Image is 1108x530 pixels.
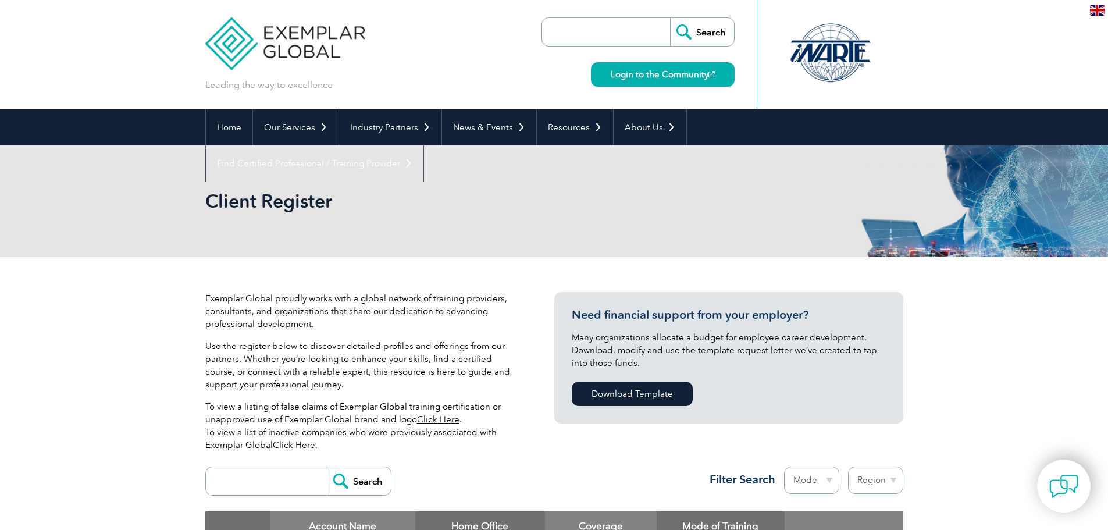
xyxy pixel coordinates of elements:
a: Our Services [253,109,339,145]
a: Login to the Community [591,62,735,87]
h3: Need financial support from your employer? [572,308,886,322]
h2: Client Register [205,192,694,211]
input: Search [327,467,391,495]
a: Click Here [417,414,459,425]
input: Search [670,18,734,46]
a: Click Here [273,440,315,450]
a: Home [206,109,252,145]
a: Resources [537,109,613,145]
a: Industry Partners [339,109,441,145]
a: Download Template [572,382,693,406]
a: About Us [614,109,686,145]
p: To view a listing of false claims of Exemplar Global training certification or unapproved use of ... [205,400,519,451]
a: Find Certified Professional / Training Provider [206,145,423,182]
img: en [1090,5,1105,16]
p: Many organizations allocate a budget for employee career development. Download, modify and use th... [572,331,886,369]
img: contact-chat.png [1049,472,1078,501]
p: Exemplar Global proudly works with a global network of training providers, consultants, and organ... [205,292,519,330]
p: Leading the way to excellence [205,79,333,91]
h3: Filter Search [703,472,775,487]
a: News & Events [442,109,536,145]
img: open_square.png [708,71,715,77]
p: Use the register below to discover detailed profiles and offerings from our partners. Whether you... [205,340,519,391]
